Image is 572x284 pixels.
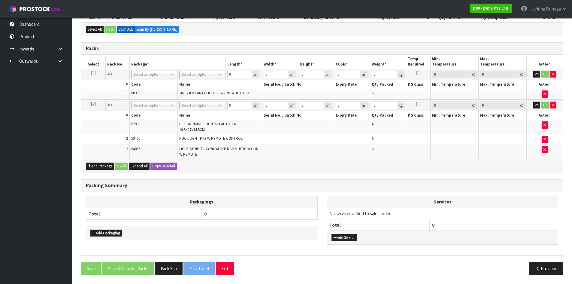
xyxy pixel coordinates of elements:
button: Pack Slip [155,262,183,275]
div: cm [252,102,260,109]
div: ℃ [517,102,525,109]
span: 6 [372,136,374,141]
h3: Packing Summary [86,183,558,188]
button: Pack Label [183,262,215,275]
span: 3 [126,146,128,151]
div: m [360,71,368,78]
label: Scan By [PERSON_NAME] [135,26,179,33]
button: Add Packaging [90,230,122,237]
span: 60333 [131,90,140,96]
th: Temp. Required [406,55,430,69]
span: 1 [126,121,128,127]
th: # [81,80,129,89]
th: Qty Packed [370,111,406,120]
th: Cubic [334,55,370,69]
span: Select an Option [134,102,168,109]
span: 59466 [131,136,140,141]
button: Previous [529,262,563,275]
th: Select [81,55,105,69]
label: Scan ALL [117,26,135,33]
span: ProStock [19,5,50,13]
div: cm [324,102,332,109]
span: Siuhega [546,6,561,12]
th: Min. Temperature [430,111,478,120]
th: # [81,111,129,120]
button: OK [541,102,549,109]
span: 64856 [131,146,140,151]
button: Pack [104,26,116,33]
span: 6 [372,90,374,96]
th: Width [262,55,298,69]
th: Total [327,219,430,231]
th: Min. Temperature [430,80,478,89]
button: Exit [216,262,234,275]
div: cm [324,71,332,78]
td: No services added to sales order. [327,208,558,219]
sup: 3 [365,71,367,75]
sup: 3 [365,102,367,106]
span: 1/2 [107,71,112,76]
th: Qty Packed [370,80,406,89]
th: Max. Temperature [478,55,526,69]
div: ℃ [469,102,477,109]
th: Total [86,208,202,220]
th: Name [178,111,262,120]
span: 67839 [131,121,140,127]
div: kg [397,102,404,109]
th: Length [226,55,262,69]
div: cm [288,71,296,78]
span: Expand All [131,163,148,169]
span: 1 [126,90,128,96]
th: Weight [370,55,406,69]
button: OK [541,71,549,78]
button: Add Package [86,163,114,170]
th: Code [129,111,177,120]
button: Save [81,262,101,275]
h3: Packs [86,46,558,51]
button: Ok All [115,163,128,170]
th: Action [527,55,563,69]
span: PET DRINKING FOUNTAIN AUTO 2.6L 19.5X17X14.5CM [179,121,238,132]
div: ℃ [469,71,477,78]
span: 4 [372,121,374,127]
span: PUCK LIGHT PK3 W REMOTE CONTROL [179,136,243,141]
button: Copy Selected [150,163,177,170]
th: Max. Temperature [478,111,526,120]
button: Add Service [331,234,357,241]
th: Pack No. [105,55,129,69]
button: Select All [86,26,104,33]
button: Save & Confirm Packs [102,262,154,275]
small: WMS [51,7,60,12]
span: Hayrinna [528,6,545,12]
span: 6 [372,146,374,151]
span: Select an Option [182,102,216,109]
span: LIGHT STRIP TV 2X 50CM USB RGB MULTICOLOUR W REMOTE [179,146,259,157]
th: Max. Temperature [478,80,526,89]
th: Services [327,196,558,208]
th: Action [527,80,563,89]
a: D00 - DATS PTY LTD [470,4,512,13]
strong: D00 - DATS PTY LTD [473,6,508,11]
th: Expiry Date [334,111,370,120]
span: Select an Option [182,71,216,78]
span: 0 [432,222,434,228]
th: Serial No. / Batch No. [262,80,334,89]
th: DG Class [406,80,430,89]
th: Code [129,80,177,89]
button: Expand All [129,163,150,170]
div: cm [288,102,296,109]
div: m [360,102,368,109]
th: Package [129,55,226,69]
th: Serial No. / Batch No. [262,111,334,120]
th: Packagings [86,196,318,208]
span: 0 [204,211,207,217]
div: ℃ [517,71,525,78]
th: Min. Temperature [430,55,478,69]
span: Select an Option [134,71,168,78]
span: 2 [126,136,128,141]
th: Height [298,55,334,69]
th: Expiry Date [334,80,370,89]
div: kg [397,71,404,78]
img: cube-alt.png [9,5,17,13]
th: DG Class [406,111,430,120]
